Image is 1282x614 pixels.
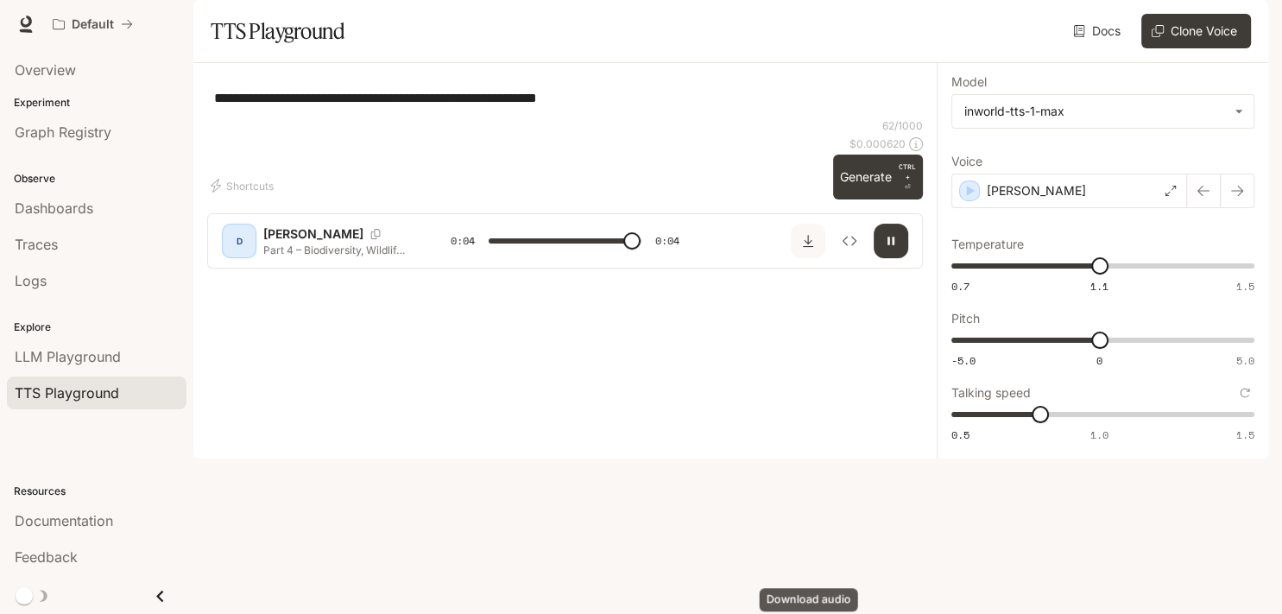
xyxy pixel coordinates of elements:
[951,76,987,88] p: Model
[882,118,923,133] p: 62 / 1000
[1096,353,1102,368] span: 0
[211,14,344,48] h1: TTS Playground
[1236,353,1254,368] span: 5.0
[363,229,388,239] button: Copy Voice ID
[1236,279,1254,294] span: 1.5
[207,172,281,199] button: Shortcuts
[987,182,1086,199] p: [PERSON_NAME]
[899,161,916,193] p: ⏎
[951,387,1031,399] p: Talking speed
[72,17,114,32] p: Default
[833,155,923,199] button: GenerateCTRL +⏎
[1090,427,1108,442] span: 1.0
[1090,279,1108,294] span: 1.1
[951,427,969,442] span: 0.5
[951,313,980,325] p: Pitch
[951,238,1024,250] p: Temperature
[1141,14,1251,48] button: Clone Voice
[951,155,982,168] p: Voice
[952,95,1254,128] div: inworld-tts-1-max
[655,232,679,250] span: 0:04
[964,103,1226,120] div: inworld-tts-1-max
[832,224,867,258] button: Inspect
[899,161,916,182] p: CTRL +
[1070,14,1127,48] a: Docs
[451,232,475,250] span: 0:04
[1235,383,1254,402] button: Reset to default
[791,224,825,258] button: Download audio
[225,227,253,255] div: D
[760,588,858,611] div: Download audio
[951,279,969,294] span: 0.7
[45,7,141,41] button: All workspaces
[1236,427,1254,442] span: 1.5
[263,225,363,243] p: [PERSON_NAME]
[951,353,976,368] span: -5.0
[849,136,906,151] p: $ 0.000620
[263,243,409,257] p: Part 4 – Biodiversity, Wildlife, and the Risk of New Pandemics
